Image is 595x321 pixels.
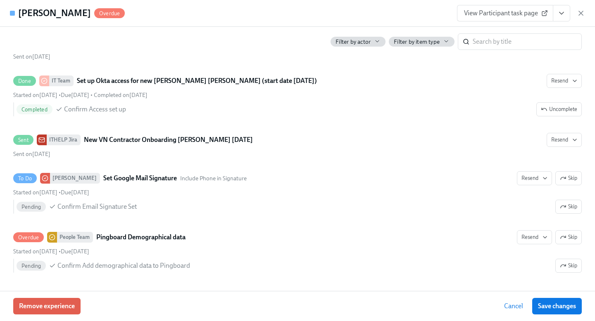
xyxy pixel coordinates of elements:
[61,92,89,99] span: Monday, September 15th 2025, 6:00 pm
[517,171,552,185] button: To Do[PERSON_NAME]Set Google Mail SignatureInclude Phone in SignatureSkipStarted on[DATE] •Due[DA...
[521,174,547,182] span: Resend
[103,173,177,183] strong: Set Google Mail Signature
[13,78,36,84] span: Done
[94,92,148,99] span: Wednesday, September 10th 2025, 7:25 pm
[560,174,577,182] span: Skip
[521,233,547,241] span: Resend
[180,175,247,182] span: This task uses the "Include Phone in Signature" audience
[84,135,253,145] strong: New VN Contractor Onboarding [PERSON_NAME] [DATE]
[50,173,100,184] div: [PERSON_NAME]
[555,230,582,244] button: OverduePeople TeamPingboard Demographical dataResendStarted on[DATE] •Due[DATE] PendingConfirm Ad...
[49,76,74,86] div: IT Team
[389,37,455,47] button: Filter by item type
[553,5,570,21] button: View task page
[61,189,89,196] span: Saturday, September 20th 2025, 6:00 pm
[13,92,57,99] span: Wednesday, September 10th 2025, 7:24 pm
[19,302,75,310] span: Remove experience
[17,263,46,269] span: Pending
[17,204,46,210] span: Pending
[13,298,81,314] button: Remove experience
[57,261,190,270] span: Confirm Add demographical data to Pingboard
[464,9,546,17] span: View Participant task page
[57,202,137,211] span: Confirm Email Signature Set
[94,10,125,17] span: Overdue
[13,137,33,143] span: Sent
[13,248,57,255] span: Thursday, September 11th 2025, 6:01 pm
[555,259,582,273] button: OverduePeople TeamPingboard Demographical dataResendSkipStarted on[DATE] •Due[DATE] PendingConfir...
[538,302,576,310] span: Save changes
[532,298,582,314] button: Save changes
[560,203,577,211] span: Skip
[560,262,577,270] span: Skip
[336,38,371,46] span: Filter by actor
[547,74,582,88] button: DoneIT TeamSet up Okta access for new [PERSON_NAME] [PERSON_NAME] (start date [DATE])Started on[D...
[17,106,52,113] span: Completed
[96,232,186,242] strong: Pingboard Demographical data
[64,105,126,114] span: Confirm Access set up
[473,33,582,50] input: Search by title
[547,133,582,147] button: SentITHELP JiraNew VN Contractor Onboarding [PERSON_NAME] [DATE]Sent on[DATE]
[77,76,317,86] strong: Set up Okta access for new [PERSON_NAME] [PERSON_NAME] (start date [DATE])
[517,230,552,244] button: OverduePeople TeamPingboard Demographical dataSkipStarted on[DATE] •Due[DATE] PendingConfirm Add ...
[457,5,553,21] a: View Participant task page
[18,7,91,19] h4: [PERSON_NAME]
[57,232,93,243] div: People Team
[541,105,577,113] span: Uncomplete
[331,37,386,47] button: Filter by actor
[13,91,148,99] div: • •
[498,298,529,314] button: Cancel
[555,171,582,185] button: To Do[PERSON_NAME]Set Google Mail SignatureInclude Phone in SignatureResendStarted on[DATE] •Due[...
[560,233,577,241] span: Skip
[13,234,44,241] span: Overdue
[47,135,81,145] div: ITHELP Jira
[13,175,37,182] span: To Do
[13,248,89,255] div: •
[551,77,577,85] span: Resend
[61,248,89,255] span: Saturday, September 13th 2025, 6:00 pm
[504,302,523,310] span: Cancel
[13,189,89,196] div: •
[394,38,440,46] span: Filter by item type
[13,151,50,158] span: Wednesday, September 10th 2025, 7:24 pm
[13,53,50,60] span: Wednesday, September 10th 2025, 7:24 pm
[536,102,582,116] button: DoneIT TeamSet up Okta access for new [PERSON_NAME] [PERSON_NAME] (start date [DATE])ResendStarte...
[13,189,57,196] span: Thursday, September 11th 2025, 5:42 am
[555,200,582,214] button: To Do[PERSON_NAME]Set Google Mail SignatureInclude Phone in SignatureResendSkipStarted on[DATE] •...
[551,136,577,144] span: Resend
